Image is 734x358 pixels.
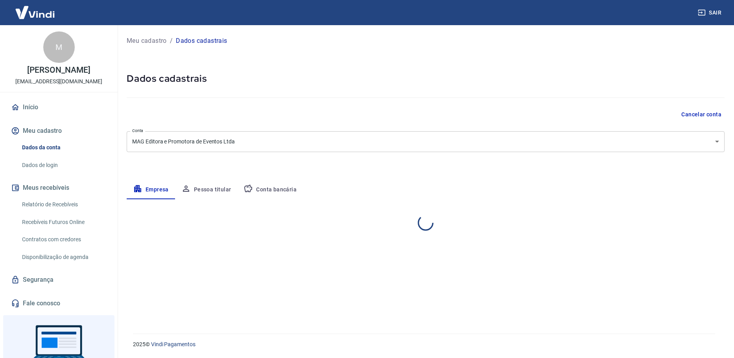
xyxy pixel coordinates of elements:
a: Disponibilização de agenda [19,249,108,265]
button: Conta bancária [237,180,303,199]
a: Meu cadastro [127,36,167,46]
button: Empresa [127,180,175,199]
img: Vindi [9,0,61,24]
button: Cancelar conta [678,107,725,122]
a: Vindi Pagamentos [151,341,195,347]
a: Início [9,99,108,116]
button: Pessoa titular [175,180,238,199]
p: [PERSON_NAME] [27,66,90,74]
div: MAG Editora e Promotora de Eventos Ltda [127,131,725,152]
a: Contratos com credores [19,231,108,248]
div: M [43,31,75,63]
a: Dados de login [19,157,108,173]
a: Dados da conta [19,140,108,156]
button: Meus recebíveis [9,179,108,196]
p: / [170,36,173,46]
p: Dados cadastrais [176,36,227,46]
a: Relatório de Recebíveis [19,196,108,213]
a: Recebíveis Futuros Online [19,214,108,230]
a: Fale conosco [9,295,108,312]
p: [EMAIL_ADDRESS][DOMAIN_NAME] [15,77,102,86]
h5: Dados cadastrais [127,72,725,85]
button: Sair [696,6,725,20]
button: Meu cadastro [9,122,108,140]
label: Conta [132,128,143,134]
p: 2025 © [133,340,715,349]
a: Segurança [9,271,108,288]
